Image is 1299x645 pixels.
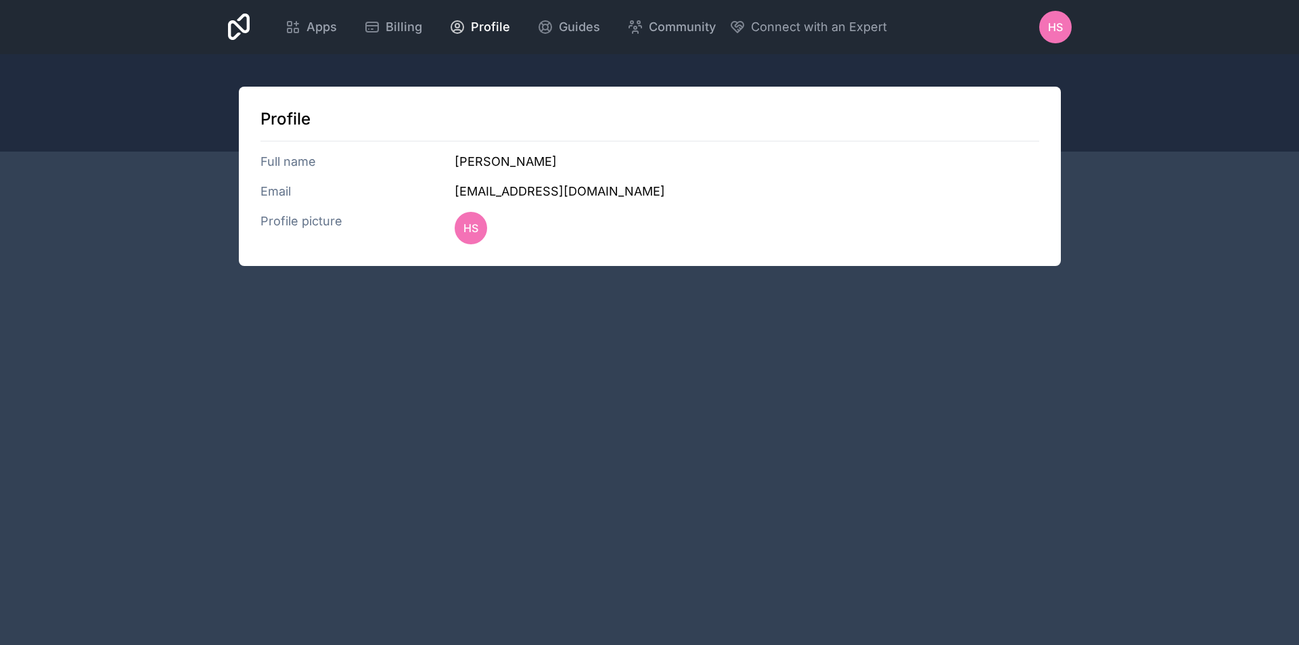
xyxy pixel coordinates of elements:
[751,18,887,37] span: Connect with an Expert
[386,18,422,37] span: Billing
[306,18,337,37] span: Apps
[260,182,455,201] h3: Email
[1048,19,1063,35] span: HS
[616,12,727,42] a: Community
[353,12,433,42] a: Billing
[559,18,600,37] span: Guides
[438,12,521,42] a: Profile
[463,220,478,236] span: HS
[455,152,1039,171] h3: [PERSON_NAME]
[274,12,348,42] a: Apps
[729,18,887,37] button: Connect with an Expert
[260,108,1039,130] h1: Profile
[526,12,611,42] a: Guides
[260,212,455,244] h3: Profile picture
[455,182,1039,201] h3: [EMAIL_ADDRESS][DOMAIN_NAME]
[649,18,716,37] span: Community
[260,152,455,171] h3: Full name
[471,18,510,37] span: Profile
